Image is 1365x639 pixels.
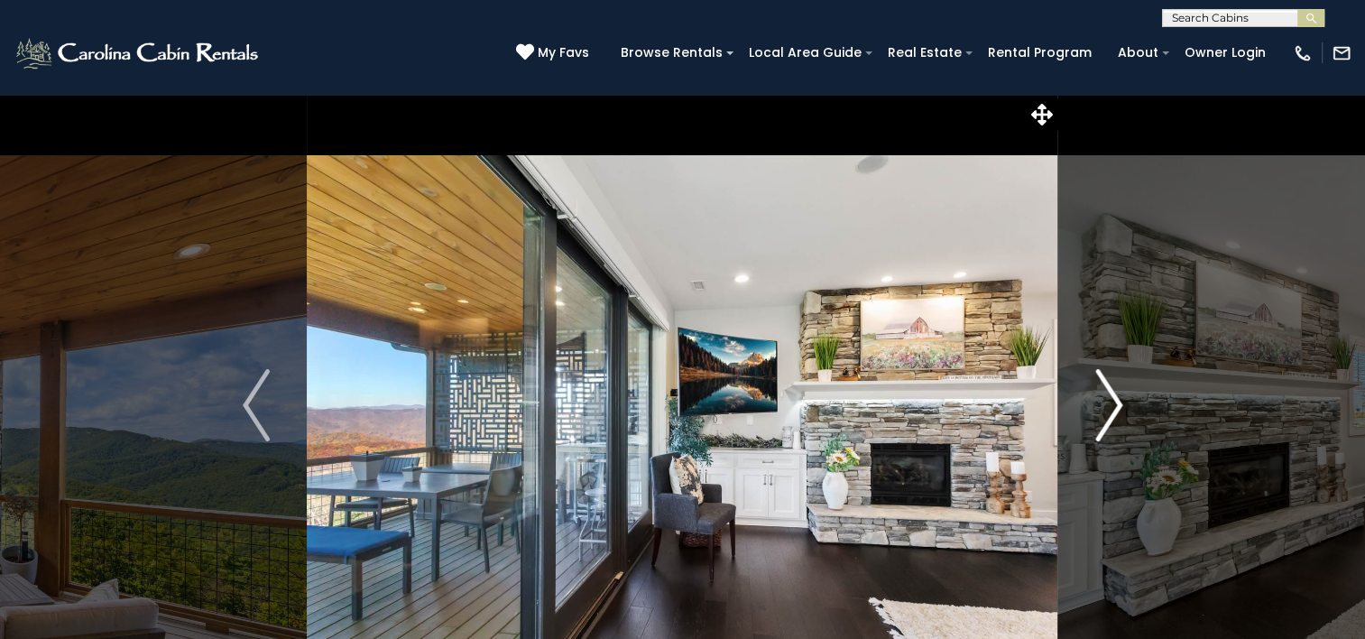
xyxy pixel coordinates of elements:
a: Local Area Guide [740,39,871,67]
img: arrow [243,369,270,441]
a: Browse Rentals [612,39,732,67]
a: Rental Program [979,39,1101,67]
a: My Favs [516,43,594,63]
a: Owner Login [1176,39,1275,67]
img: arrow [1095,369,1122,441]
span: My Favs [538,43,589,62]
img: White-1-2.png [14,35,263,71]
img: phone-regular-white.png [1293,43,1313,63]
a: Real Estate [879,39,971,67]
img: mail-regular-white.png [1332,43,1351,63]
a: About [1109,39,1167,67]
